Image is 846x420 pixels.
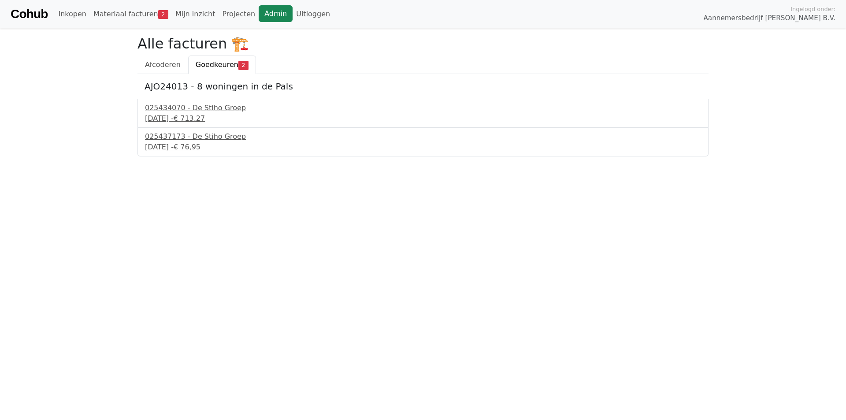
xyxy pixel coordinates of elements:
[174,114,205,123] span: € 713,27
[219,5,259,23] a: Projecten
[145,103,701,113] div: 025434070 - De Stiho Groep
[137,56,188,74] a: Afcoderen
[145,81,701,92] h5: AJO24013 - 8 woningen in de Pals
[293,5,334,23] a: Uitloggen
[238,61,249,70] span: 2
[703,13,835,23] span: Aannemersbedrijf [PERSON_NAME] B.V.
[55,5,89,23] a: Inkopen
[145,60,181,69] span: Afcoderen
[188,56,256,74] a: Goedkeuren2
[172,5,219,23] a: Mijn inzicht
[11,4,48,25] a: Cohub
[158,10,168,19] span: 2
[790,5,835,13] span: Ingelogd onder:
[145,142,701,152] div: [DATE] -
[145,131,701,152] a: 025437173 - De Stiho Groep[DATE] -€ 76,95
[145,131,701,142] div: 025437173 - De Stiho Groep
[259,5,293,22] a: Admin
[174,143,200,151] span: € 76,95
[145,113,701,124] div: [DATE] -
[145,103,701,124] a: 025434070 - De Stiho Groep[DATE] -€ 713,27
[90,5,172,23] a: Materiaal facturen2
[137,35,709,52] h2: Alle facturen 🏗️
[196,60,238,69] span: Goedkeuren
